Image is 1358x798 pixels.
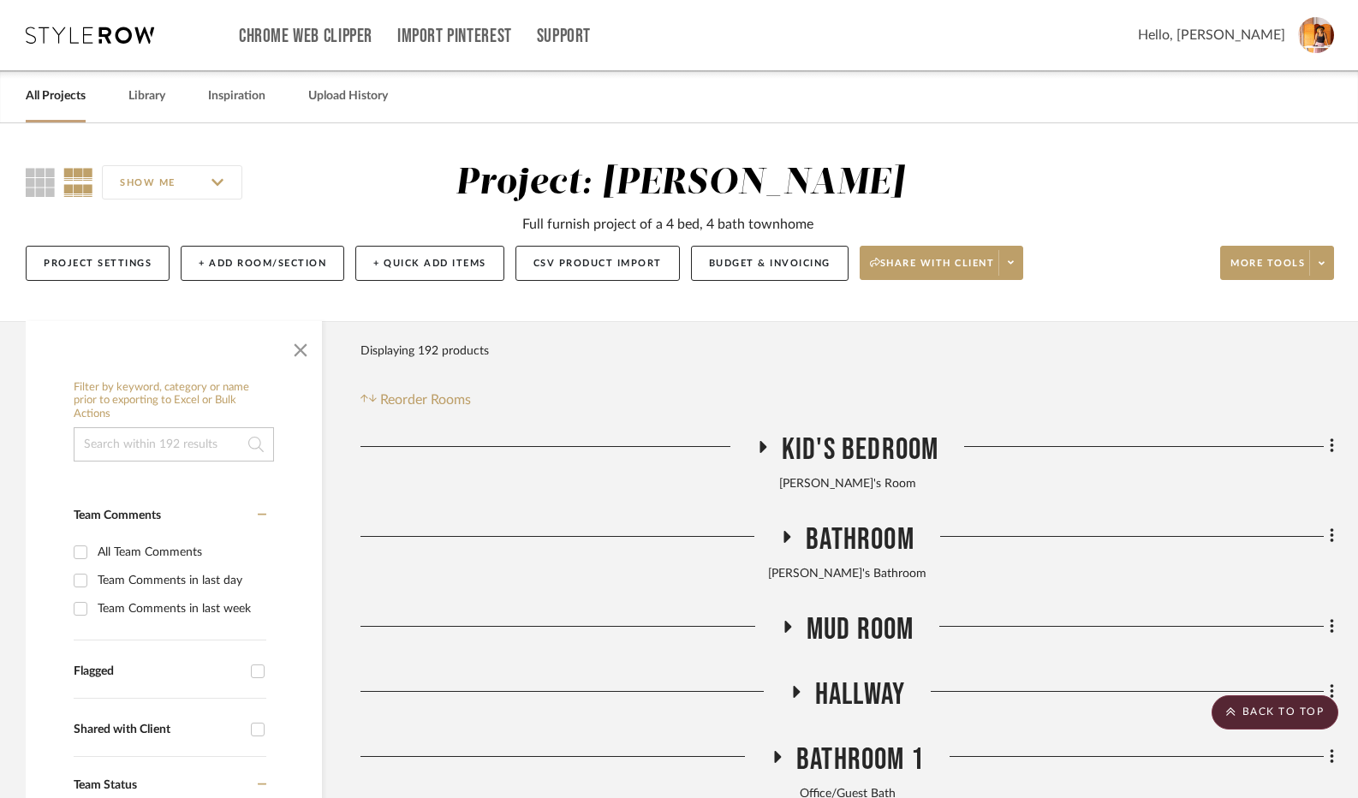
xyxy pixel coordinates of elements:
div: [PERSON_NAME]'s Bathroom [360,565,1334,584]
div: [PERSON_NAME]'s Room [360,475,1334,494]
button: CSV Product Import [515,246,680,281]
button: More tools [1220,246,1334,280]
span: Hello, [PERSON_NAME] [1138,25,1285,45]
button: Close [283,330,318,364]
span: Bathroom [806,521,914,558]
div: Full furnish project of a 4 bed, 4 bath townhome [522,214,813,235]
span: Reorder Rooms [380,390,471,410]
a: Import Pinterest [397,29,512,44]
div: Shared with Client [74,723,242,737]
span: Mud Room [807,611,914,648]
button: Share with client [860,246,1024,280]
a: Inspiration [208,85,265,108]
div: Project: [PERSON_NAME] [456,165,904,201]
a: All Projects [26,85,86,108]
a: Library [128,85,165,108]
button: + Add Room/Section [181,246,344,281]
span: More tools [1230,257,1305,283]
div: Flagged [74,664,242,679]
scroll-to-top-button: BACK TO TOP [1212,695,1338,730]
span: Team Comments [74,509,161,521]
button: Reorder Rooms [360,390,471,410]
h6: Filter by keyword, category or name prior to exporting to Excel or Bulk Actions [74,381,274,421]
span: Kid's Bedroom [782,432,939,468]
a: Chrome Web Clipper [239,29,372,44]
div: Team Comments in last week [98,595,262,622]
button: Project Settings [26,246,170,281]
img: avatar [1298,17,1334,53]
input: Search within 192 results [74,427,274,462]
a: Support [537,29,591,44]
div: Team Comments in last day [98,567,262,594]
a: Upload History [308,85,388,108]
span: Share with client [870,257,995,283]
span: Bathroom 1 [796,741,924,778]
button: + Quick Add Items [355,246,504,281]
div: Displaying 192 products [360,334,489,368]
div: All Team Comments [98,539,262,566]
span: Hallway [815,676,905,713]
span: Team Status [74,779,137,791]
button: Budget & Invoicing [691,246,849,281]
